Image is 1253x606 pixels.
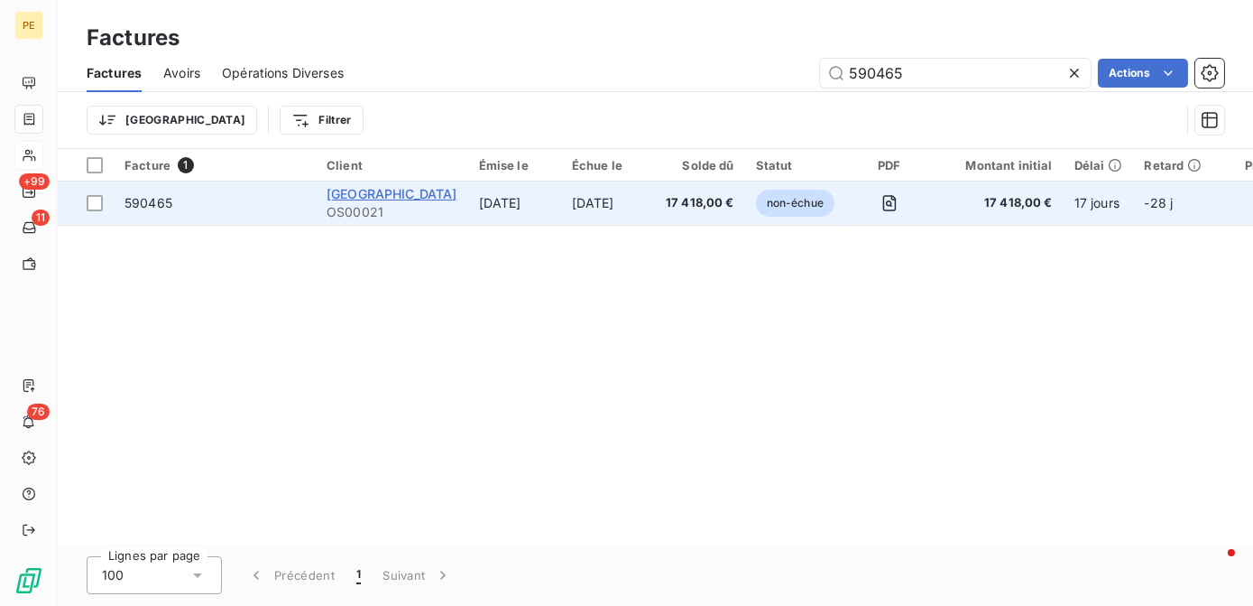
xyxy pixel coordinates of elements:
h3: Factures [87,22,180,54]
button: Filtrer [280,106,363,135]
span: 11 [32,210,50,226]
span: Avoirs [163,64,200,82]
span: 17 418,00 € [944,194,1052,212]
span: Factures [87,64,142,82]
div: Solde dû [666,158,734,172]
span: 1 [178,157,194,173]
span: [GEOGRAPHIC_DATA] [327,186,457,201]
span: OS00021 [327,203,457,221]
div: Délai [1074,158,1123,172]
span: 100 [102,566,124,584]
div: Client [327,158,457,172]
button: Suivant [372,556,463,594]
span: 590465 [124,195,172,210]
div: Montant initial [944,158,1052,172]
div: PE [14,11,43,40]
span: 76 [27,404,50,420]
img: Logo LeanPay [14,566,43,595]
td: [DATE] [561,182,655,225]
td: [DATE] [468,182,561,225]
button: Actions [1098,59,1188,88]
span: non-échue [756,190,834,217]
span: Opérations Diverses [222,64,344,82]
span: 17 418,00 € [666,194,734,212]
iframe: Intercom live chat [1192,545,1235,588]
div: Statut [756,158,834,172]
td: 17 jours [1064,182,1134,225]
div: Retard [1144,158,1202,172]
input: Rechercher [820,59,1091,88]
span: -28 j [1144,195,1173,210]
button: [GEOGRAPHIC_DATA] [87,106,257,135]
div: PDF [856,158,922,172]
button: Précédent [236,556,345,594]
span: +99 [19,173,50,190]
div: Émise le [479,158,550,172]
button: 1 [345,556,372,594]
span: Facture [124,158,170,172]
div: Échue le [572,158,644,172]
span: 1 [356,566,361,584]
